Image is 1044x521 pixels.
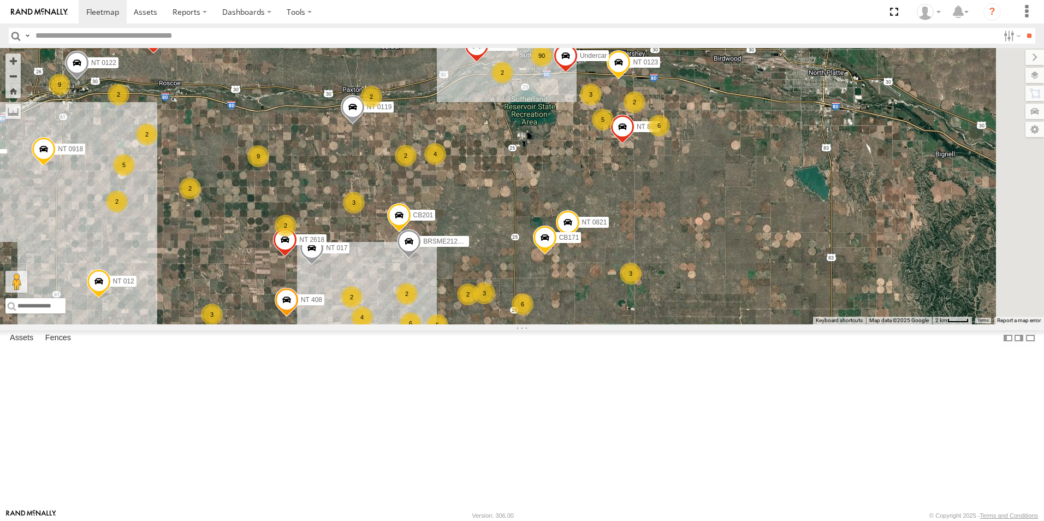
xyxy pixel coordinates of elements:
[5,271,27,293] button: Drag Pegman onto the map to open Street View
[637,123,658,131] span: NT 808
[531,45,553,67] div: 90
[113,278,134,286] span: NT 012
[582,218,607,226] span: NT 0821
[473,282,495,304] div: 3
[932,317,972,324] button: Map Scale: 2 km per 35 pixels
[580,52,607,60] span: Undercar
[592,109,614,131] div: 5
[301,296,322,304] span: NT 408
[108,84,129,105] div: 2
[6,510,56,521] a: Visit our Website
[326,244,347,252] span: NT 017
[351,306,373,328] div: 4
[201,304,223,325] div: 3
[816,317,863,324] button: Keyboard shortcuts
[997,317,1041,323] a: Report a map error
[341,286,363,308] div: 2
[426,314,448,336] div: 5
[983,3,1001,21] i: ?
[396,283,418,305] div: 2
[395,145,417,167] div: 2
[400,312,422,334] div: 6
[58,146,83,153] span: NT 0918
[343,192,365,214] div: 3
[980,512,1038,519] a: Terms and Conditions
[5,104,21,119] label: Measure
[5,84,21,98] button: Zoom Home
[512,293,533,315] div: 6
[4,330,39,346] label: Assets
[424,143,446,165] div: 4
[1025,330,1036,346] label: Hide Summary Table
[1003,330,1013,346] label: Dock Summary Table to the Left
[580,84,602,105] div: 3
[999,28,1023,44] label: Search Filter Options
[559,234,579,241] span: CB171
[457,283,479,305] div: 2
[91,60,116,67] span: NT 0122
[49,74,70,96] div: 9
[423,238,497,245] span: BRSME21213419025970
[913,4,945,20] div: Al Bahnsen
[620,263,642,285] div: 3
[935,317,947,323] span: 2 km
[5,54,21,68] button: Zoom in
[472,512,514,519] div: Version: 306.00
[136,123,158,145] div: 2
[275,215,296,236] div: 2
[648,115,670,137] div: 6
[113,154,135,176] div: 5
[633,59,658,67] span: NT 0123
[179,177,201,199] div: 2
[413,211,434,219] span: CB201
[11,8,68,16] img: rand-logo.svg
[491,62,513,84] div: 2
[624,91,645,113] div: 2
[929,512,1038,519] div: © Copyright 2025 -
[5,68,21,84] button: Zoom out
[1025,122,1044,137] label: Map Settings
[299,236,324,244] span: NT 2618
[869,317,929,323] span: Map data ©2025 Google
[977,318,989,323] a: Terms (opens in new tab)
[247,145,269,167] div: 9
[23,28,32,44] label: Search Query
[106,191,128,212] div: 2
[1013,330,1024,346] label: Dock Summary Table to the Right
[40,330,76,346] label: Fences
[360,86,382,108] div: 2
